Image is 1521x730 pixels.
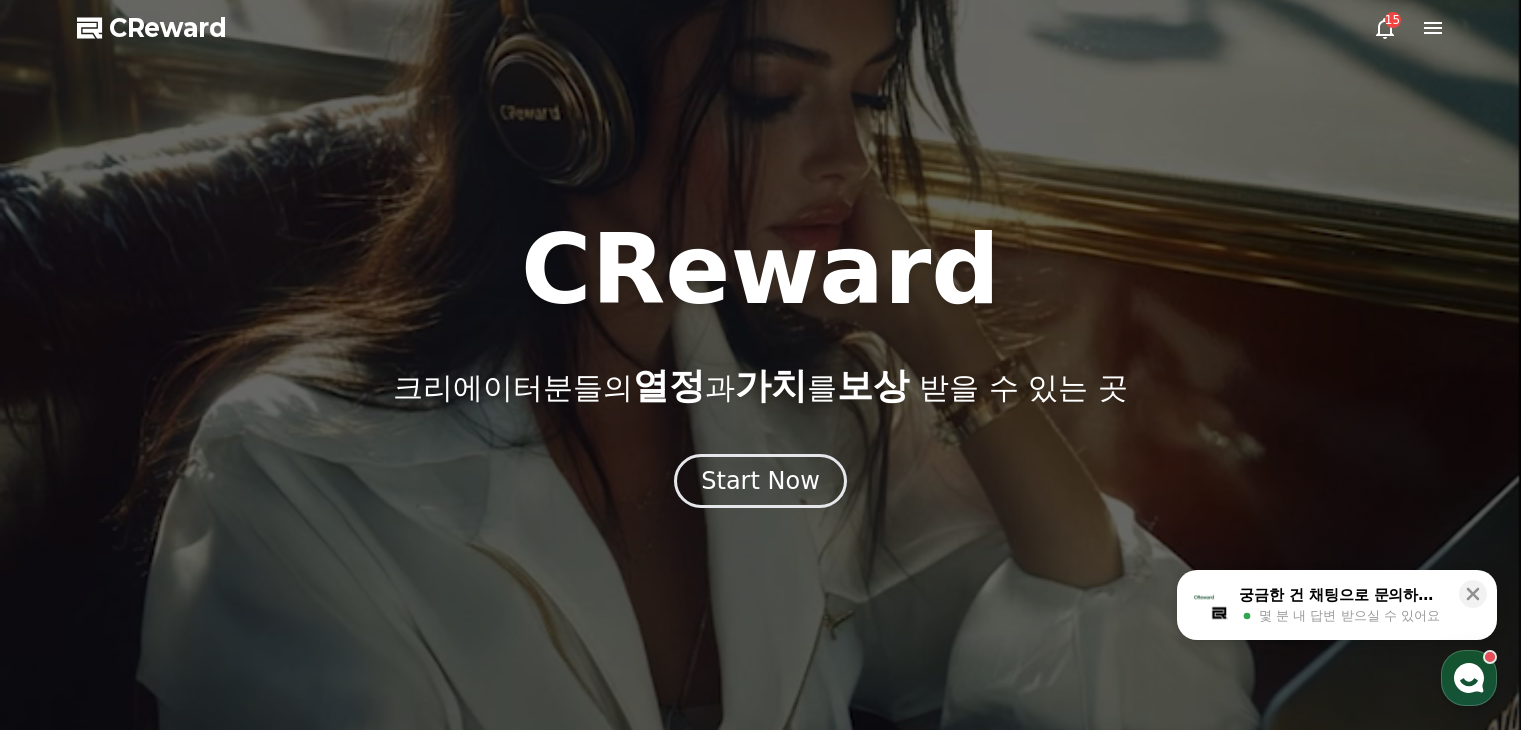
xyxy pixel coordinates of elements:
a: Start Now [674,474,847,493]
h1: CReward [521,222,1000,318]
span: CReward [109,12,227,44]
span: 가치 [735,365,807,406]
a: 15 [1373,16,1397,40]
div: 15 [1385,12,1401,28]
span: 보상 [837,365,909,406]
span: 열정 [633,365,705,406]
button: Start Now [674,454,847,508]
div: Start Now [701,465,820,497]
p: 크리에이터분들의 과 를 받을 수 있는 곳 [393,366,1127,406]
a: CReward [77,12,227,44]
